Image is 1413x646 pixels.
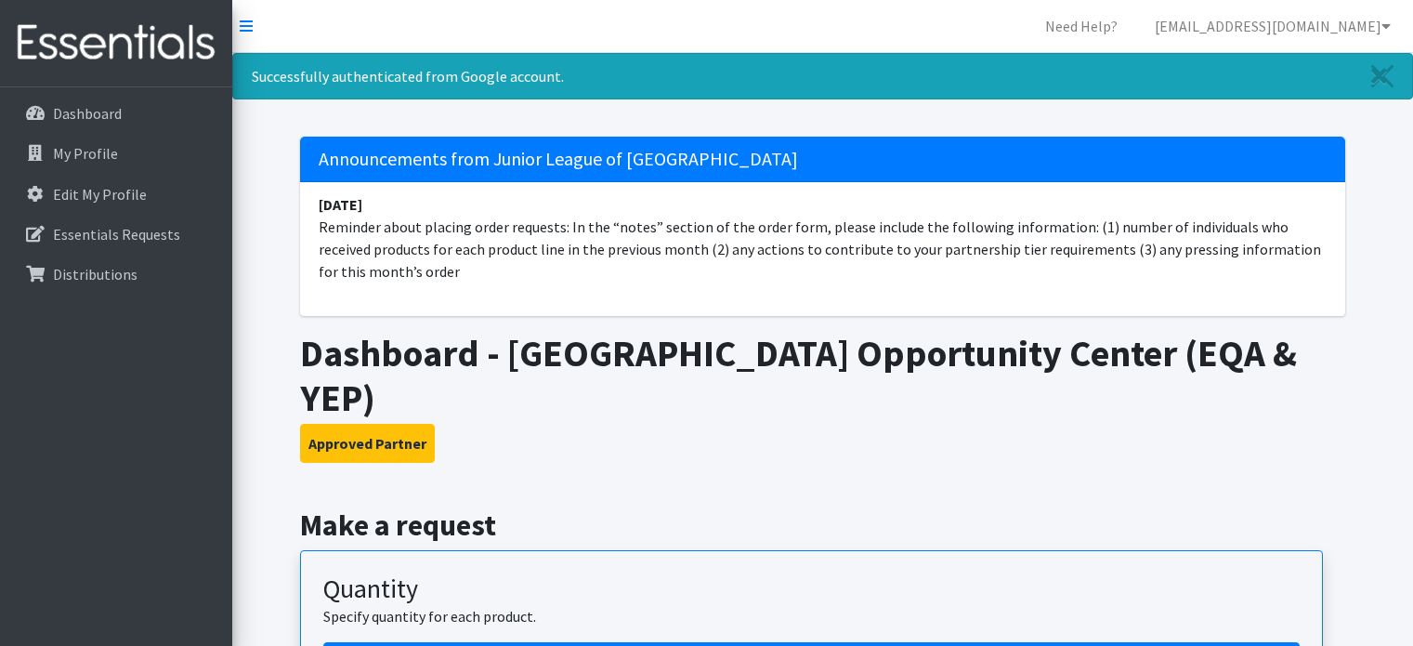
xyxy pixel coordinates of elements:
[232,53,1413,99] div: Successfully authenticated from Google account.
[300,508,1345,543] h2: Make a request
[300,331,1345,420] h1: Dashboard - [GEOGRAPHIC_DATA] Opportunity Center (EQA & YEP)
[7,95,225,132] a: Dashboard
[300,424,435,463] button: Approved Partner
[53,144,118,163] p: My Profile
[1140,7,1406,45] a: [EMAIL_ADDRESS][DOMAIN_NAME]
[1030,7,1132,45] a: Need Help?
[7,135,225,172] a: My Profile
[53,225,180,244] p: Essentials Requests
[7,256,225,293] a: Distributions
[323,573,1300,605] h3: Quantity
[319,195,362,214] strong: [DATE]
[53,104,122,123] p: Dashboard
[1353,54,1412,99] a: Close
[300,182,1345,294] li: Reminder about placing order requests: In the “notes” section of the order form, please include t...
[53,265,137,283] p: Distributions
[7,176,225,213] a: Edit My Profile
[53,185,147,204] p: Edit My Profile
[7,216,225,253] a: Essentials Requests
[300,137,1345,182] h5: Announcements from Junior League of [GEOGRAPHIC_DATA]
[323,605,1300,627] p: Specify quantity for each product.
[7,12,225,74] img: HumanEssentials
